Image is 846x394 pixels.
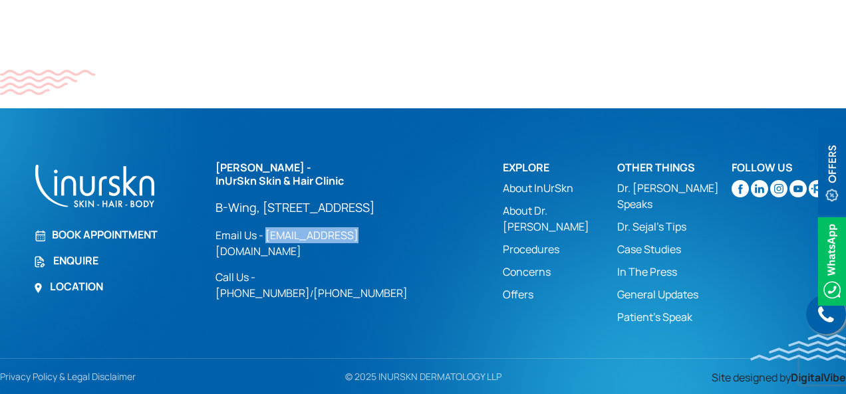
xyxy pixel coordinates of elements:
h2: Follow Us [732,161,846,174]
a: Offers [503,286,617,302]
img: Whatsappicon [818,217,846,306]
img: Enquire [33,255,47,268]
a: General Updates [617,286,732,302]
span: DigitalVibe [791,370,846,385]
img: linkedin [751,180,768,197]
a: Dr. Sejal's Tips [617,219,732,235]
a: Location [33,278,200,294]
a: Procedures [503,241,617,257]
a: Book Appointment [33,227,200,243]
a: About Dr. [PERSON_NAME] [503,203,617,235]
img: Book Appointment [33,230,45,242]
img: inurskn-footer-logo [33,161,156,210]
div: / [215,161,487,300]
img: youtube [789,180,807,197]
a: Concerns [503,264,617,280]
a: Enquire [33,252,200,268]
img: sejal-saheta-dermatologist [809,180,826,197]
a: Call Us - [PHONE_NUMBER] [215,270,310,300]
h2: Explore [503,161,617,174]
a: Whatsappicon [818,252,846,267]
a: About InUrSkn [503,180,617,196]
img: offerBt [818,127,846,215]
h2: [PERSON_NAME] - InUrSkn Skin & Hair Clinic [215,161,434,187]
a: Case Studies [617,241,732,257]
h2: Other Things [617,161,732,174]
img: Location [33,283,43,293]
img: instagram [770,180,787,197]
img: facebook [732,180,749,197]
div: © 2025 INURSKN DERMATOLOGY LLP [287,369,559,383]
a: [PHONE_NUMBER] [313,286,408,300]
a: B-Wing, [STREET_ADDRESS] [215,199,434,215]
a: Email Us - [EMAIL_ADDRESS][DOMAIN_NAME] [215,227,434,259]
a: In The Press [617,264,732,280]
a: Dr. [PERSON_NAME] Speaks [617,180,732,212]
img: up-blue-arrow.svg [819,371,829,381]
a: Patient’s Speak [617,309,732,325]
img: bluewave [750,334,846,361]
